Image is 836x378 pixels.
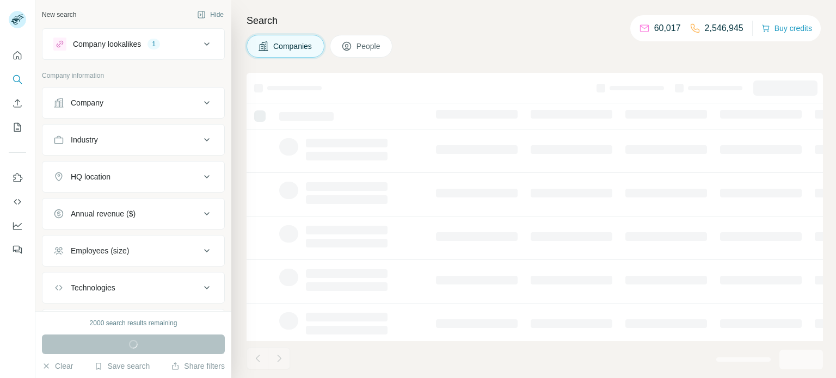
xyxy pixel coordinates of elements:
div: Annual revenue ($) [71,208,136,219]
button: Dashboard [9,216,26,236]
p: 2,546,945 [705,22,743,35]
button: Annual revenue ($) [42,201,224,227]
div: Company lookalikes [73,39,141,49]
button: Feedback [9,240,26,259]
button: Hide [189,7,231,23]
button: My lists [9,117,26,137]
button: Technologies [42,275,224,301]
div: 2000 search results remaining [90,318,177,328]
button: Company [42,90,224,116]
h4: Search [247,13,823,28]
span: People [356,41,382,52]
div: Employees (size) [71,245,129,256]
div: Company [71,97,103,108]
div: Industry [71,134,98,145]
button: Share filters [171,361,225,371]
button: Industry [42,127,224,153]
button: HQ location [42,164,224,190]
button: Search [9,70,26,89]
button: Use Surfe on LinkedIn [9,168,26,188]
button: Quick start [9,46,26,65]
div: 1 [147,39,160,49]
button: Employees (size) [42,238,224,264]
div: Technologies [71,282,115,293]
button: Save search [94,361,150,371]
button: Use Surfe API [9,192,26,212]
span: Companies [273,41,313,52]
div: HQ location [71,171,110,182]
p: Company information [42,71,225,80]
button: Company lookalikes1 [42,31,224,57]
button: Buy credits [761,21,812,36]
div: New search [42,10,76,20]
button: Clear [42,361,73,371]
button: Enrich CSV [9,94,26,113]
p: 60,017 [654,22,681,35]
